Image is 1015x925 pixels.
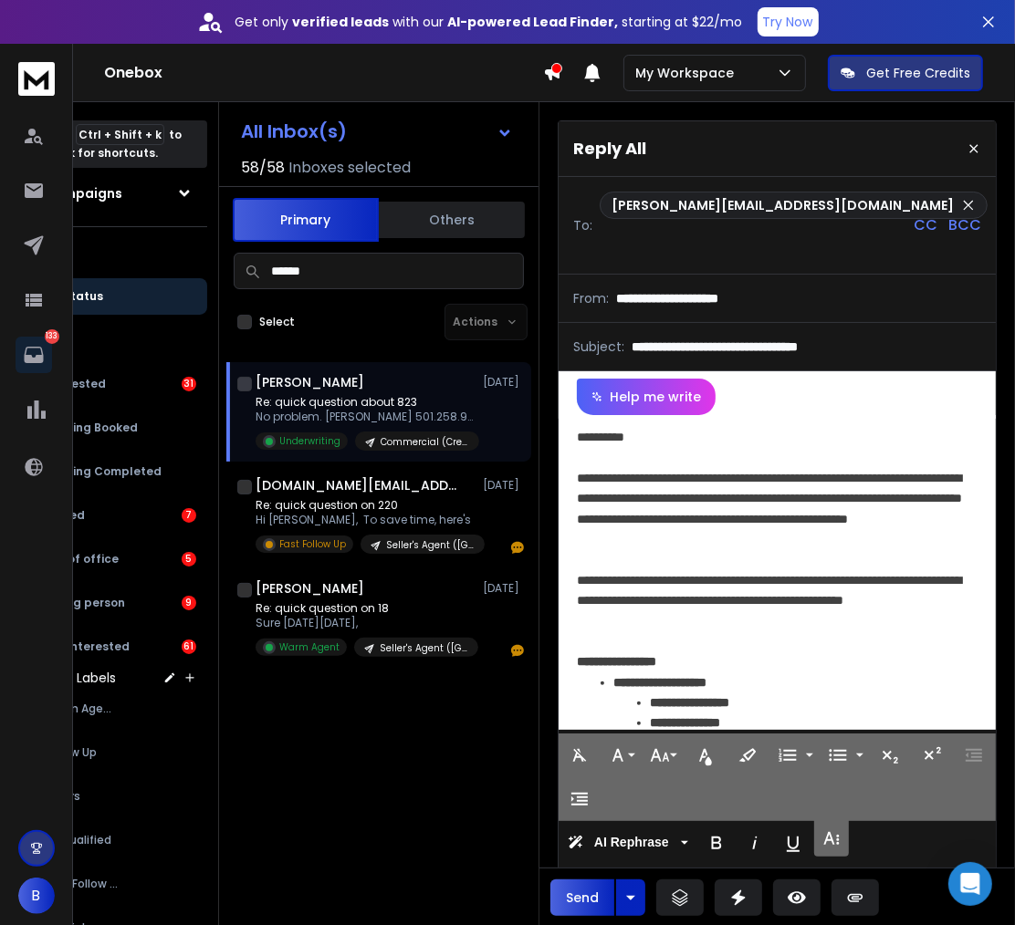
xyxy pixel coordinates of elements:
[386,538,474,552] p: Seller's Agent ([GEOGRAPHIC_DATA]) - Campaign *New*
[699,825,734,861] button: Bold (Ctrl+B)
[256,513,475,527] p: Hi [PERSON_NAME], To save time, here's
[43,421,138,435] p: Meeting Booked
[483,375,524,390] p: [DATE]
[45,702,116,716] span: Warm Agent
[39,126,182,162] p: Press to check for shortcuts.
[564,825,692,861] button: AI Rephrase
[259,315,295,329] label: Select
[233,198,379,242] button: Primary
[256,476,456,494] h1: [DOMAIN_NAME][EMAIL_ADDRESS][DOMAIN_NAME]
[10,410,207,446] button: Meeting Booked
[10,497,207,534] button: Closed7
[104,62,543,84] h1: Onebox
[43,377,106,391] p: Interested
[591,835,673,850] span: AI Rephrase
[577,379,716,415] button: Help me write
[573,216,592,234] p: To:
[10,175,207,212] button: All Campaigns
[43,552,119,566] p: Out of office
[279,537,346,551] p: Fast Follow Up
[45,289,103,304] p: All Status
[241,122,347,140] h1: All Inbox(s)
[381,435,468,449] p: Commercial (Crexi) - Campaign
[10,541,207,577] button: Out of office5
[10,453,207,490] button: Meeting Completed
[293,13,390,31] strong: verified leads
[10,778,207,815] button: Offers
[10,242,207,267] h3: Filters
[279,640,340,654] p: Warm Agent
[573,289,609,307] p: From:
[235,13,743,31] p: Get only with our starting at $22/mo
[738,825,772,861] button: Italic (Ctrl+I)
[915,737,949,774] button: Superscript
[76,124,164,145] span: Ctrl + Shift + k
[448,13,619,31] strong: AI-powered Lead Finder,
[256,410,475,424] p: No problem. [PERSON_NAME] 501.258.9646
[483,478,524,493] p: [DATE]
[10,822,207,858] button: Disqualified
[379,200,525,240] button: Others
[18,878,55,914] button: B
[763,13,813,31] p: Try Now
[10,734,207,771] button: Follow Up
[866,64,970,82] p: Get Free Credits
[256,373,364,391] h1: [PERSON_NAME]
[256,601,475,616] p: Re: quick question on 18
[635,64,741,82] p: My Workspace
[45,329,59,344] p: 133
[957,737,991,774] button: Decrease Indent (Ctrl+[)
[18,62,55,96] img: logo
[10,322,207,359] button: Lead
[43,464,162,479] p: Meeting Completed
[573,136,646,161] p: Reply All
[25,184,122,203] h1: All Campaigns
[573,338,624,356] p: Subject:
[279,434,340,448] p: Underwriting
[10,866,207,902] button: Fast Follow Up
[483,581,524,596] p: [DATE]
[10,691,207,727] button: Warm Agent
[758,7,819,36] button: Try Now
[43,596,125,610] p: Wrong person
[182,639,196,654] div: 61
[10,278,207,315] button: All Status
[562,737,597,774] button: Clear Formatting
[948,214,981,236] p: BCC
[612,196,954,214] p: [PERSON_NAME][EMAIL_ADDRESS][DOMAIN_NAME]
[182,377,196,391] div: 31
[380,641,467,655] p: Seller's Agent ([GEOGRAPHIC_DATA]) - Campaign *New*
[256,498,475,513] p: Re: quick question on 220
[550,879,614,916] button: Send
[182,596,196,610] div: 9
[256,395,475,410] p: Re: quick question about 823
[10,585,207,621] button: Wrong person9
[241,157,285,179] span: 58 / 58
[43,639,130,654] p: Not Interested
[182,552,196,566] div: 5
[10,366,207,402] button: Interested31
[914,214,937,236] p: CC
[182,508,196,523] div: 7
[10,629,207,665] button: Not Interested61
[828,55,983,91] button: Get Free Credits
[948,862,992,906] div: Open Intercom Messenger
[226,113,528,150] button: All Inbox(s)
[256,579,364,598] h1: [PERSON_NAME]
[45,833,111,847] span: Disqualified
[45,877,123,891] span: Fast Follow Up
[16,337,52,373] a: 133
[256,616,475,630] p: Sure [DATE][DATE],
[288,157,411,179] h3: Inboxes selected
